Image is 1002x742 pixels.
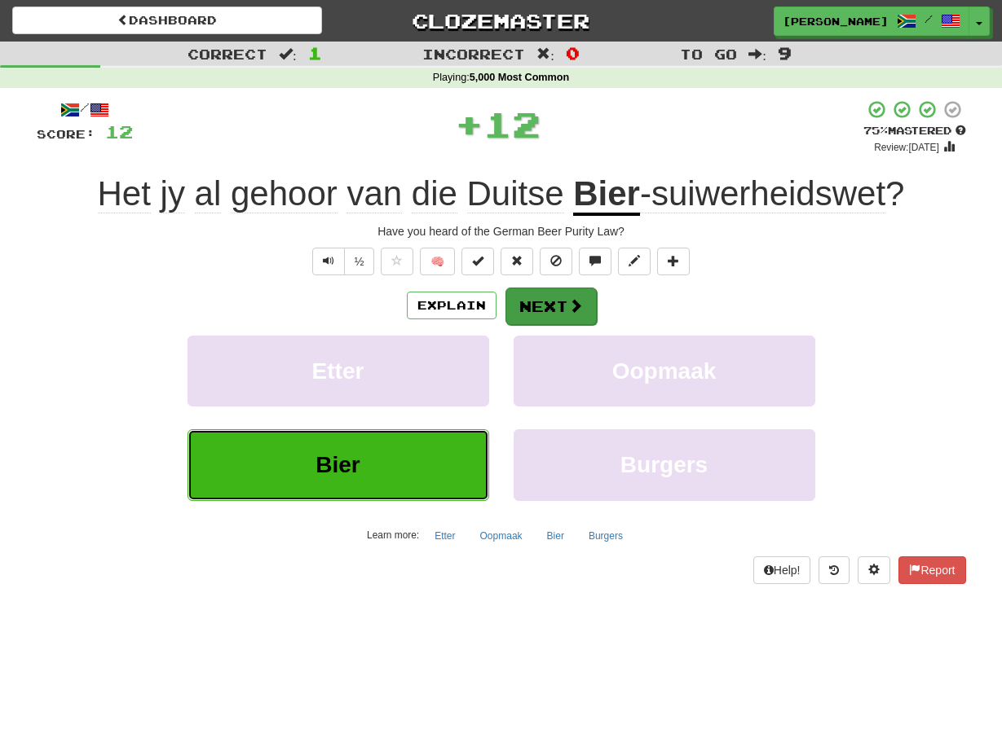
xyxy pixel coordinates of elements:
button: Edit sentence (alt+d) [618,248,651,275]
strong: 5,000 Most Common [470,72,569,83]
button: Bier [188,429,489,500]
span: -suiwerheidswet [640,174,885,213]
span: [PERSON_NAME] [783,14,889,29]
span: 12 [105,121,133,142]
button: Report [898,556,965,584]
span: Bier [316,452,360,477]
span: van [347,174,402,213]
button: Explain [407,292,497,319]
span: 0 [566,43,580,63]
span: Correct [188,46,267,62]
span: Duitse [467,174,564,213]
span: : [536,47,554,61]
span: To go [680,46,737,62]
div: / [37,99,133,120]
span: Score: [37,127,95,141]
button: Burgers [514,429,815,500]
span: 9 [778,43,792,63]
button: Play sentence audio (ctl+space) [312,248,345,275]
span: die [412,174,457,213]
button: Help! [753,556,811,584]
span: + [455,99,483,148]
button: Ignore sentence (alt+i) [540,248,572,275]
button: Etter [426,524,464,548]
span: Incorrect [422,46,525,62]
button: Set this sentence to 100% Mastered (alt+m) [461,248,494,275]
a: [PERSON_NAME] / [774,7,969,36]
span: Oopmaak [612,358,717,384]
div: Mastered [863,124,966,138]
span: Het [98,174,151,213]
button: Etter [188,336,489,406]
span: 75 % [863,124,888,137]
button: Discuss sentence (alt+u) [579,248,611,275]
span: 1 [308,43,322,63]
span: : [279,47,297,61]
span: al [195,174,222,213]
span: 12 [483,103,541,144]
span: Etter [312,358,364,384]
button: Burgers [580,524,632,548]
button: Round history (alt+y) [819,556,850,584]
a: Dashboard [12,7,322,34]
button: Next [505,288,597,325]
small: Review: [DATE] [874,142,939,153]
button: Add to collection (alt+a) [657,248,690,275]
button: Oopmaak [514,336,815,406]
div: Have you heard of the German Beer Purity Law? [37,223,966,239]
button: Reset to 0% Mastered (alt+r) [501,248,533,275]
a: Clozemaster [347,7,656,35]
button: Oopmaak [471,524,532,548]
span: ? [640,174,904,213]
span: / [925,13,933,24]
u: Bier [573,174,640,216]
button: Bier [538,524,573,548]
span: jy [161,174,185,213]
button: Favorite sentence (alt+f) [381,248,413,275]
small: Learn more: [367,529,419,541]
div: Text-to-speech controls [309,248,375,275]
span: Burgers [620,452,708,477]
button: 🧠 [420,248,455,275]
span: gehoor [231,174,338,213]
span: : [748,47,766,61]
button: ½ [344,248,375,275]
